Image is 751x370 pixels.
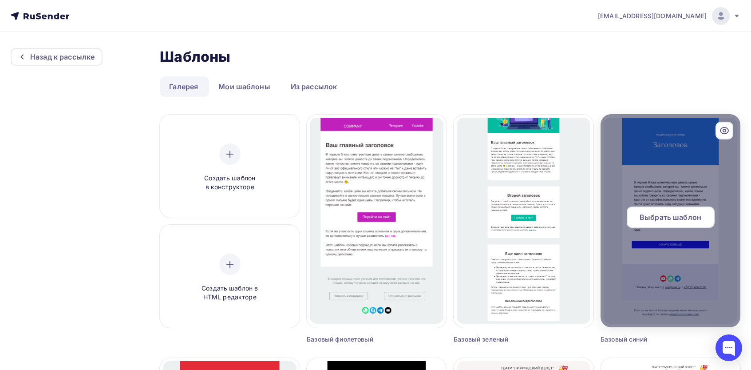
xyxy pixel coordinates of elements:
[160,76,207,97] a: Галерея
[188,284,272,302] span: Создать шаблон в HTML редакторе
[598,12,707,20] span: [EMAIL_ADDRESS][DOMAIN_NAME]
[160,48,230,66] h2: Шаблоны
[281,76,347,97] a: Из рассылок
[598,7,740,25] a: [EMAIL_ADDRESS][DOMAIN_NAME]
[454,335,558,344] div: Базовый зеленый
[601,335,705,344] div: Базовый синий
[307,335,411,344] div: Базовый фиолетовый
[640,212,701,223] span: Выбрать шаблон
[209,76,280,97] a: Мои шаблоны
[30,52,95,62] div: Назад к рассылке
[188,174,272,192] span: Создать шаблон в конструкторе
